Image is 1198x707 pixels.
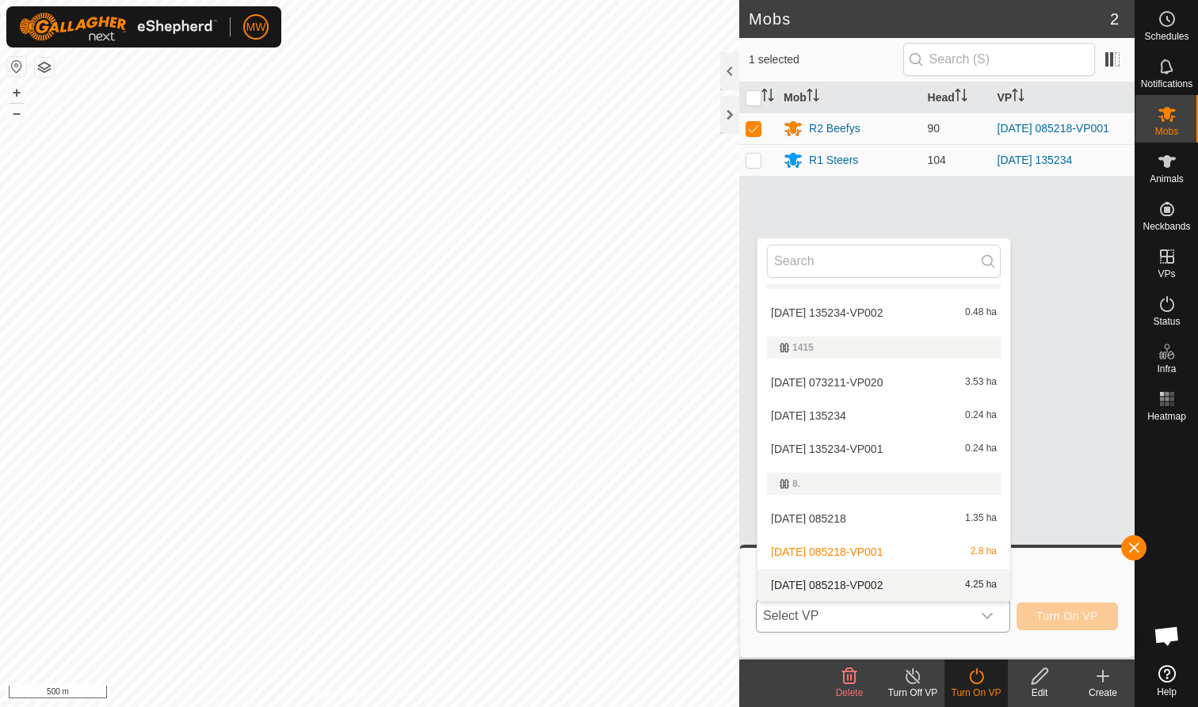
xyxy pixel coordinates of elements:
p-sorticon: Activate to sort [807,91,819,104]
p-sorticon: Activate to sort [761,91,774,104]
div: Create [1071,686,1135,700]
span: 0.48 ha [965,307,997,318]
span: MW [246,19,266,36]
span: 90 [928,122,940,135]
span: Delete [836,687,864,698]
li: 2025-09-05 073211-VP020 [757,367,1010,398]
div: R2 Beefys [809,120,860,137]
div: R1 Steers [809,152,858,169]
span: 1.35 ha [965,513,997,524]
span: Schedules [1144,32,1188,41]
ul: Option List [757,260,1010,601]
div: Turn Off VP [881,686,944,700]
button: Map Layers [35,58,54,77]
li: 2025-09-13 085218-VP002 [757,569,1010,601]
p-sorticon: Activate to sort [955,91,967,104]
span: Status [1153,317,1180,326]
span: Mobs [1155,127,1178,136]
span: [DATE] 085218-VP002 [771,580,883,591]
button: – [7,104,26,123]
span: Animals [1150,174,1184,184]
th: VP [991,82,1135,113]
img: Gallagher Logo [19,13,217,41]
span: Turn On VP [1036,610,1098,622]
span: Help [1157,687,1177,697]
span: Notifications [1141,79,1192,89]
span: 3.53 ha [965,377,997,388]
div: Open chat [1143,612,1191,659]
p-sorticon: Activate to sort [1012,91,1024,104]
div: 1415 [780,343,988,352]
span: Select VP [757,600,971,632]
button: Turn On VP [1017,602,1118,630]
span: Heatmap [1147,412,1186,421]
a: [DATE] 085218-VP001 [998,122,1109,135]
button: Reset Map [7,57,26,76]
th: Mob [777,82,921,113]
a: Help [1135,659,1198,703]
div: 8. [780,479,988,488]
input: Search [767,245,1001,278]
li: 2025-09-12 135234-VP001 [757,433,1010,465]
th: Head [921,82,991,113]
span: VPs [1158,269,1175,279]
div: dropdown trigger [971,600,1003,632]
li: 2025-09-13 085218 [757,503,1010,534]
span: 104 [928,154,946,166]
span: 0.24 ha [965,443,997,454]
a: [DATE] 135234 [998,154,1073,166]
span: Neckbands [1143,222,1190,231]
li: 2025-09-12 135234 [757,400,1010,431]
span: [DATE] 135234-VP001 [771,443,883,454]
span: [DATE] 085218-VP001 [771,546,883,557]
span: 0.24 ha [965,410,997,421]
span: [DATE] 135234 [771,410,846,421]
span: [DATE] 135234-VP002 [771,307,883,318]
li: 2025-09-13 085218-VP001 [757,536,1010,568]
div: Turn On VP [944,686,1008,700]
a: Privacy Policy [307,686,366,701]
h2: Mobs [749,10,1110,29]
li: 2025-09-12 135234-VP002 [757,297,1010,329]
span: 2 [1110,7,1119,31]
div: Edit [1008,686,1071,700]
input: Search (S) [903,43,1095,76]
button: + [7,83,26,102]
span: 4.25 ha [965,580,997,591]
span: 2.8 ha [971,546,997,557]
span: Infra [1157,364,1176,374]
span: [DATE] 085218 [771,513,846,524]
span: 1 selected [749,51,903,68]
a: Contact Us [385,686,432,701]
span: [DATE] 073211-VP020 [771,377,883,388]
